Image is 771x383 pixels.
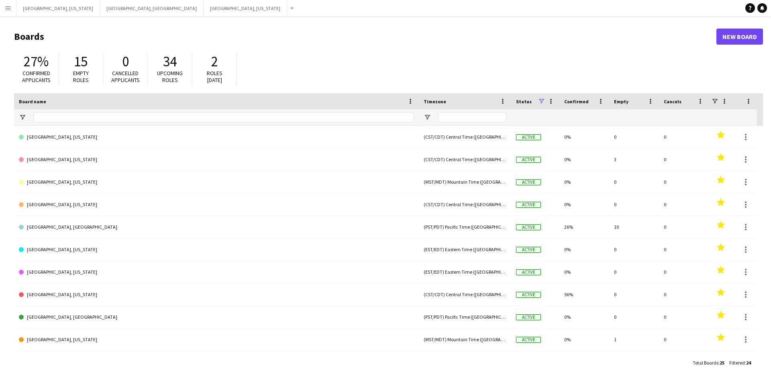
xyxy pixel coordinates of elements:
[122,53,129,70] span: 0
[559,193,609,215] div: 0%
[659,148,709,170] div: 0
[516,98,532,104] span: Status
[419,126,511,148] div: (CST/CDT) Central Time ([GEOGRAPHIC_DATA] & [GEOGRAPHIC_DATA])
[516,247,541,253] span: Active
[19,238,414,261] a: [GEOGRAPHIC_DATA], [US_STATE]
[659,238,709,260] div: 0
[609,261,659,283] div: 0
[609,216,659,238] div: 10
[720,360,724,366] span: 25
[564,98,589,104] span: Confirmed
[609,283,659,305] div: 0
[559,328,609,350] div: 0%
[33,113,414,122] input: Board name Filter Input
[19,126,414,148] a: [GEOGRAPHIC_DATA], [US_STATE]
[559,283,609,305] div: 56%
[419,351,511,373] div: (PST/PDT) Pacific Time ([GEOGRAPHIC_DATA] & [GEOGRAPHIC_DATA])
[659,126,709,148] div: 0
[516,337,541,343] span: Active
[609,193,659,215] div: 0
[424,98,446,104] span: Timezone
[19,98,46,104] span: Board name
[19,171,414,193] a: [GEOGRAPHIC_DATA], [US_STATE]
[609,328,659,350] div: 1
[716,29,763,45] a: New Board
[659,216,709,238] div: 0
[100,0,204,16] button: [GEOGRAPHIC_DATA], [GEOGRAPHIC_DATA]
[516,157,541,163] span: Active
[19,306,414,328] a: [GEOGRAPHIC_DATA], [GEOGRAPHIC_DATA]
[609,238,659,260] div: 0
[609,306,659,328] div: 0
[14,31,716,43] h1: Boards
[659,306,709,328] div: 0
[74,53,88,70] span: 15
[609,351,659,373] div: 0
[111,70,140,84] span: Cancelled applicants
[516,224,541,230] span: Active
[19,216,414,238] a: [GEOGRAPHIC_DATA], [GEOGRAPHIC_DATA]
[19,328,414,351] a: [GEOGRAPHIC_DATA], [US_STATE]
[419,238,511,260] div: (EST/EDT) Eastern Time ([GEOGRAPHIC_DATA] & [GEOGRAPHIC_DATA])
[746,360,751,366] span: 24
[559,238,609,260] div: 0%
[419,328,511,350] div: (MST/MDT) Mountain Time ([GEOGRAPHIC_DATA] & [GEOGRAPHIC_DATA])
[559,171,609,193] div: 0%
[419,193,511,215] div: (CST/CDT) Central Time ([GEOGRAPHIC_DATA] & [GEOGRAPHIC_DATA])
[729,360,745,366] span: Filtered
[19,193,414,216] a: [GEOGRAPHIC_DATA], [US_STATE]
[419,261,511,283] div: (EST/EDT) Eastern Time ([GEOGRAPHIC_DATA] & [GEOGRAPHIC_DATA])
[559,261,609,283] div: 0%
[163,53,177,70] span: 34
[516,202,541,208] span: Active
[559,148,609,170] div: 0%
[19,351,414,373] a: [GEOGRAPHIC_DATA], [GEOGRAPHIC_DATA]
[659,283,709,305] div: 0
[659,261,709,283] div: 0
[424,114,431,121] button: Open Filter Menu
[516,314,541,320] span: Active
[609,126,659,148] div: 0
[207,70,222,84] span: Roles [DATE]
[211,53,218,70] span: 2
[157,70,183,84] span: Upcoming roles
[438,113,506,122] input: Timezone Filter Input
[204,0,287,16] button: [GEOGRAPHIC_DATA], [US_STATE]
[516,134,541,140] span: Active
[659,193,709,215] div: 0
[609,148,659,170] div: 3
[664,98,681,104] span: Cancels
[559,126,609,148] div: 0%
[19,283,414,306] a: [GEOGRAPHIC_DATA], [US_STATE]
[419,306,511,328] div: (PST/PDT) Pacific Time ([GEOGRAPHIC_DATA] & [GEOGRAPHIC_DATA])
[559,351,609,373] div: 0%
[693,360,718,366] span: Total Boards
[16,0,100,16] button: [GEOGRAPHIC_DATA], [US_STATE]
[659,351,709,373] div: 0
[24,53,49,70] span: 27%
[419,283,511,305] div: (CST/CDT) Central Time ([GEOGRAPHIC_DATA] & [GEOGRAPHIC_DATA])
[659,328,709,350] div: 0
[559,306,609,328] div: 0%
[659,171,709,193] div: 0
[559,216,609,238] div: 26%
[516,292,541,298] span: Active
[516,179,541,185] span: Active
[419,216,511,238] div: (PST/PDT) Pacific Time ([GEOGRAPHIC_DATA] & [GEOGRAPHIC_DATA])
[19,148,414,171] a: [GEOGRAPHIC_DATA], [US_STATE]
[19,114,26,121] button: Open Filter Menu
[516,269,541,275] span: Active
[22,70,51,84] span: Confirmed applicants
[614,98,628,104] span: Empty
[609,171,659,193] div: 0
[693,355,724,371] div: :
[19,261,414,283] a: [GEOGRAPHIC_DATA], [US_STATE]
[73,70,89,84] span: Empty roles
[729,355,751,371] div: :
[419,148,511,170] div: (CST/CDT) Central Time ([GEOGRAPHIC_DATA] & [GEOGRAPHIC_DATA])
[419,171,511,193] div: (MST/MDT) Mountain Time ([GEOGRAPHIC_DATA] & [GEOGRAPHIC_DATA])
